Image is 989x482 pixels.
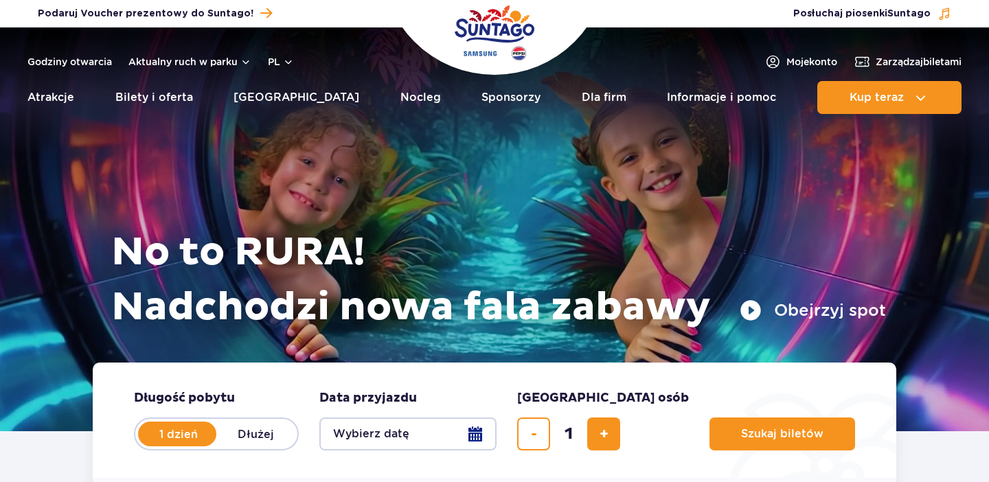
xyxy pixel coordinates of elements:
[27,55,112,69] a: Godziny otwarcia
[817,81,962,114] button: Kup teraz
[27,81,74,114] a: Atrakcje
[38,7,253,21] span: Podaruj Voucher prezentowy do Suntago!
[139,420,218,448] label: 1 dzień
[517,390,689,406] span: [GEOGRAPHIC_DATA] osób
[876,55,962,69] span: Zarządzaj biletami
[887,9,931,19] span: Suntago
[216,420,295,448] label: Dłużej
[481,81,541,114] a: Sponsorzy
[268,55,294,69] button: pl
[709,417,855,450] button: Szukaj biletów
[741,428,823,440] span: Szukaj biletów
[115,81,193,114] a: Bilety i oferta
[319,417,497,450] button: Wybierz datę
[587,417,620,450] button: dodaj bilet
[552,417,585,450] input: liczba biletów
[38,4,272,23] a: Podaruj Voucher prezentowy do Suntago!
[740,299,886,321] button: Obejrzyj spot
[582,81,626,114] a: Dla firm
[764,54,837,70] a: Mojekonto
[319,390,417,406] span: Data przyjazdu
[93,363,896,478] form: Planowanie wizyty w Park of Poland
[517,417,550,450] button: usuń bilet
[400,81,441,114] a: Nocleg
[850,91,904,104] span: Kup teraz
[134,390,235,406] span: Długość pobytu
[111,225,886,335] h1: No to RURA! Nadchodzi nowa fala zabawy
[793,7,931,21] span: Posłuchaj piosenki
[128,56,251,67] button: Aktualny ruch w parku
[793,7,951,21] button: Posłuchaj piosenkiSuntago
[667,81,776,114] a: Informacje i pomoc
[786,55,837,69] span: Moje konto
[854,54,962,70] a: Zarządzajbiletami
[234,81,359,114] a: [GEOGRAPHIC_DATA]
